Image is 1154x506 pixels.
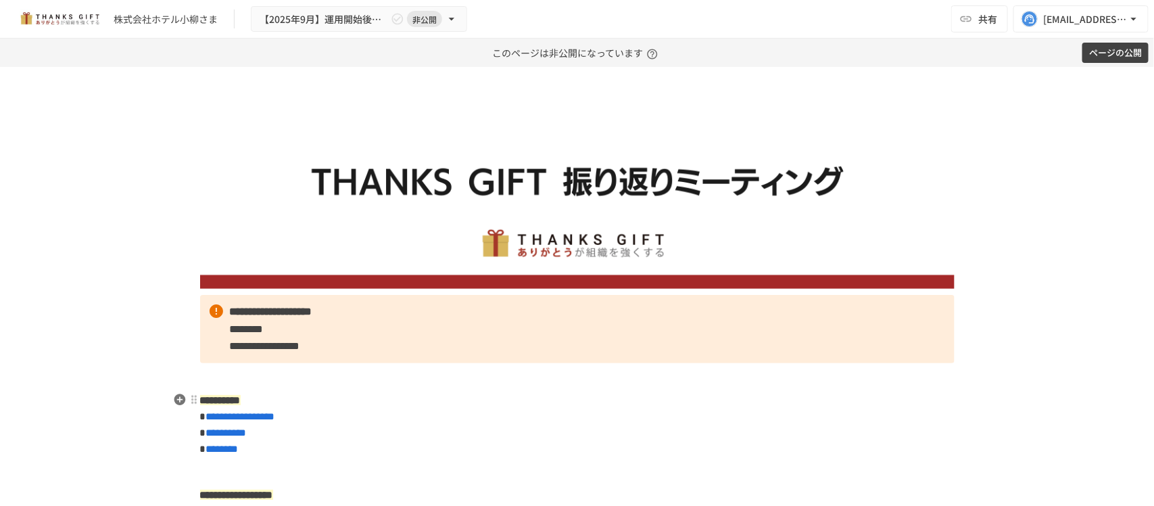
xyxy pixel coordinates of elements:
[251,6,467,32] button: 【2025年9月】運用開始後振り返りミーティング非公開
[407,12,442,26] span: 非公開
[16,8,103,30] img: mMP1OxWUAhQbsRWCurg7vIHe5HqDpP7qZo7fRoNLXQh
[114,12,218,26] div: 株式会社ホテル小柳さま
[1082,43,1149,64] button: ページの公開
[260,11,388,28] span: 【2025年9月】運用開始後振り返りミーティング
[1043,11,1127,28] div: [EMAIL_ADDRESS][DOMAIN_NAME]
[951,5,1008,32] button: 共有
[200,100,955,289] img: ywjCEzGaDRs6RHkpXm6202453qKEghjSpJ0uwcQsaCz
[1013,5,1149,32] button: [EMAIL_ADDRESS][DOMAIN_NAME]
[492,39,662,67] p: このページは非公開になっています
[978,11,997,26] span: 共有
